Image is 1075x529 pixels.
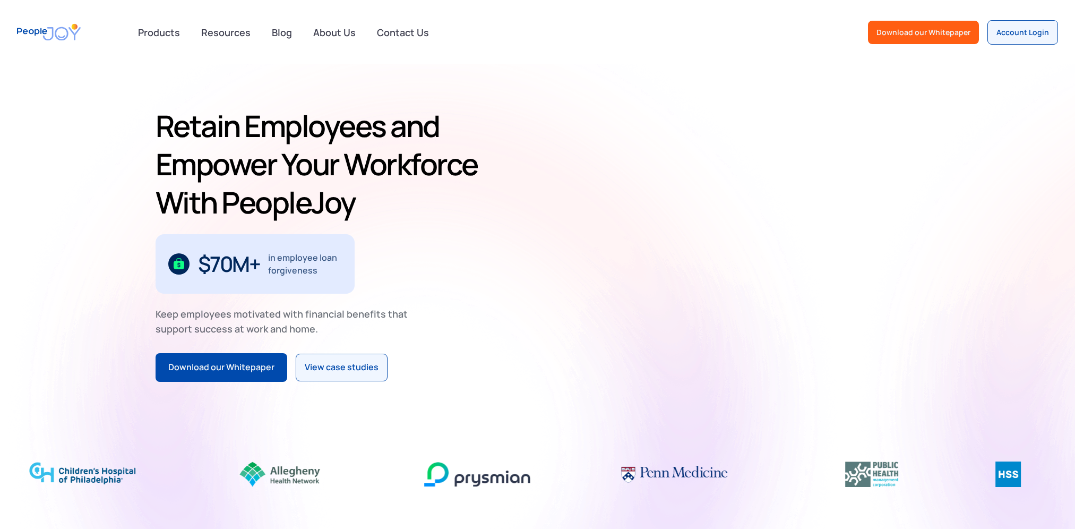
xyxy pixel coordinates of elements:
[265,21,298,44] a: Blog
[156,107,533,221] h1: Retain Employees and Empower Your Workforce With PeopleJoy
[156,234,355,294] div: 1 / 3
[296,354,388,381] a: View case studies
[371,21,435,44] a: Contact Us
[195,21,257,44] a: Resources
[987,20,1058,45] a: Account Login
[307,21,362,44] a: About Us
[305,361,379,374] div: View case studies
[198,255,260,272] div: $70M+
[17,17,81,47] a: home
[868,21,979,44] a: Download our Whitepaper
[156,306,417,336] div: Keep employees motivated with financial benefits that support success at work and home.
[996,27,1049,38] div: Account Login
[876,27,970,38] div: Download our Whitepaper
[156,353,287,382] a: Download our Whitepaper
[168,361,274,374] div: Download our Whitepaper
[132,22,186,43] div: Products
[268,251,342,277] div: in employee loan forgiveness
